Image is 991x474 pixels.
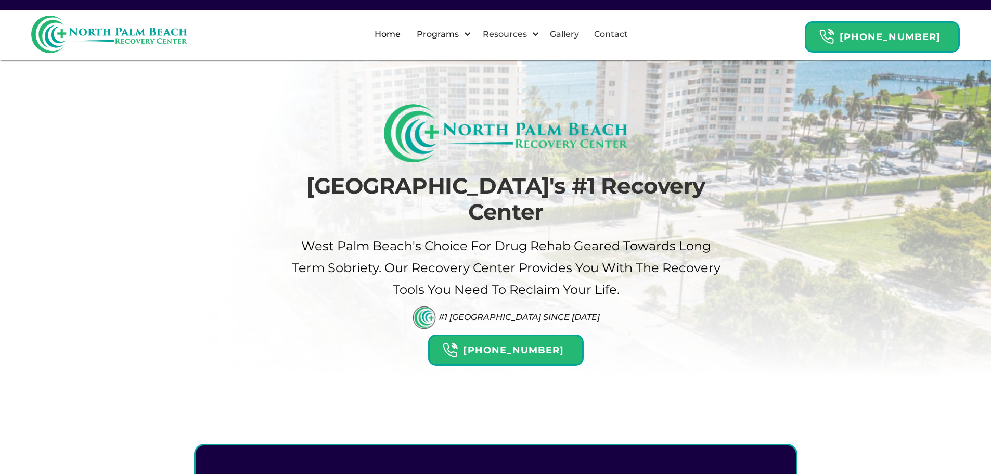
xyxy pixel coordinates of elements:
h1: [GEOGRAPHIC_DATA]'s #1 Recovery Center [290,173,722,225]
a: Header Calendar Icons[PHONE_NUMBER] [428,329,583,366]
div: Programs [414,28,461,41]
a: Home [368,18,407,51]
strong: [PHONE_NUMBER] [840,31,941,43]
div: #1 [GEOGRAPHIC_DATA] Since [DATE] [439,312,600,322]
img: Header Calendar Icons [442,342,458,358]
p: West palm beach's Choice For drug Rehab Geared Towards Long term sobriety. Our Recovery Center pr... [290,235,722,301]
a: Gallery [544,18,585,51]
a: Contact [588,18,634,51]
div: Resources [480,28,530,41]
strong: [PHONE_NUMBER] [463,344,564,356]
img: Header Calendar Icons [819,29,834,45]
div: Programs [408,18,474,51]
img: North Palm Beach Recovery Logo (Rectangle) [384,104,628,162]
a: Header Calendar Icons[PHONE_NUMBER] [805,16,960,53]
div: Resources [474,18,542,51]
